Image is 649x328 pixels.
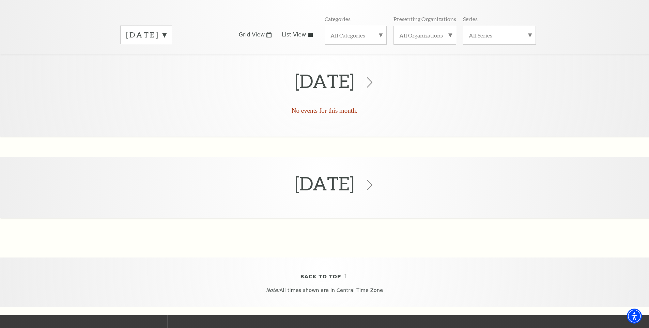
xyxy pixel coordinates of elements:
p: All times shown are in Central Time Zone [6,287,643,293]
svg: Click to view the next month [365,77,375,88]
span: Back To Top [300,272,341,281]
span: List View [282,31,306,38]
h2: [DATE] [295,162,354,205]
p: Series [463,15,478,22]
p: Categories [325,15,351,22]
label: All Organizations [399,32,450,39]
label: All Categories [330,32,381,39]
label: [DATE] [126,30,166,40]
h2: [DATE] [295,60,354,102]
div: Accessibility Menu [627,309,642,324]
em: Note: [266,287,280,293]
label: All Series [469,32,530,39]
p: Presenting Organizations [393,15,456,22]
span: Grid View [239,31,265,38]
svg: Click to view the next month [365,180,375,190]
